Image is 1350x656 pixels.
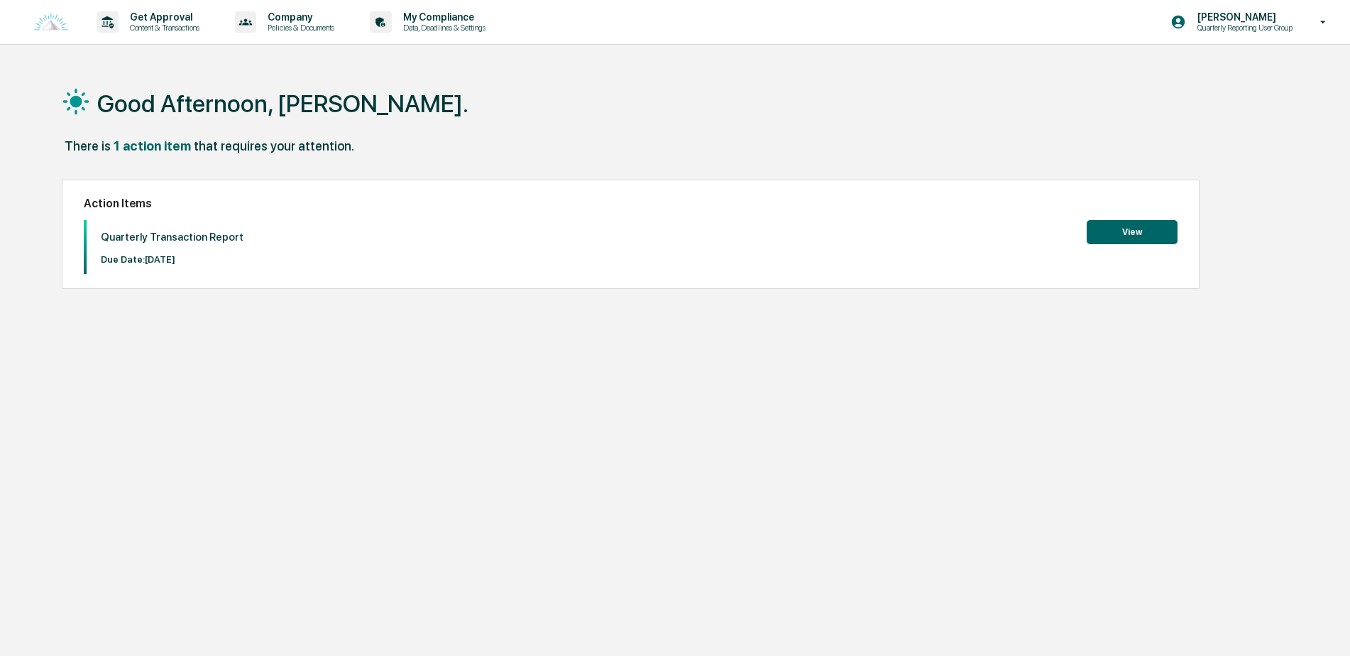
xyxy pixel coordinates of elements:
[194,138,354,153] div: that requires your attention.
[84,197,1178,210] h2: Action Items
[256,23,341,33] p: Policies & Documents
[114,138,191,153] div: 1 action item
[392,23,493,33] p: Data, Deadlines & Settings
[1186,23,1300,33] p: Quarterly Reporting User Group
[119,23,207,33] p: Content & Transactions
[1087,220,1178,244] button: View
[256,11,341,23] p: Company
[101,254,243,265] p: Due Date: [DATE]
[1186,11,1300,23] p: [PERSON_NAME]
[101,231,243,244] p: Quarterly Transaction Report
[65,138,111,153] div: There is
[97,89,468,118] h1: Good Afternoon, [PERSON_NAME].
[1087,224,1178,238] a: View
[119,11,207,23] p: Get Approval
[392,11,493,23] p: My Compliance
[34,13,68,32] img: logo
